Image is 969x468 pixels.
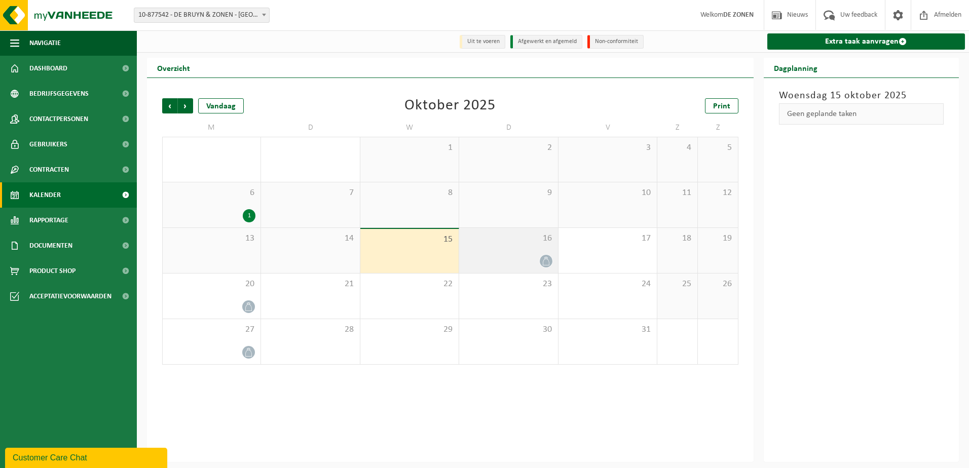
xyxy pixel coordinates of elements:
td: V [558,119,657,137]
div: 1 [243,209,255,222]
span: 5 [703,142,733,153]
span: Contactpersonen [29,106,88,132]
span: 18 [662,233,692,244]
span: 6 [168,187,255,199]
li: Afgewerkt en afgemeld [510,35,582,49]
span: 23 [464,279,552,290]
span: 9 [464,187,552,199]
span: Gebruikers [29,132,67,157]
div: Geen geplande taken [779,103,944,125]
span: 24 [564,279,652,290]
span: 8 [365,187,454,199]
span: 12 [703,187,733,199]
span: 16 [464,233,552,244]
span: Print [713,102,730,110]
td: W [360,119,459,137]
span: Navigatie [29,30,61,56]
td: D [459,119,558,137]
span: 14 [266,233,354,244]
span: 28 [266,324,354,335]
span: Volgende [178,98,193,113]
span: 11 [662,187,692,199]
span: 27 [168,324,255,335]
td: Z [657,119,698,137]
span: 19 [703,233,733,244]
h2: Dagplanning [764,58,828,77]
span: 26 [703,279,733,290]
span: 2 [464,142,552,153]
h3: Woensdag 15 oktober 2025 [779,88,944,103]
span: Bedrijfsgegevens [29,81,89,106]
iframe: chat widget [5,446,169,468]
div: Vandaag [198,98,244,113]
span: 25 [662,279,692,290]
span: 10-877542 - DE BRUYN & ZONEN - AALST [134,8,269,22]
span: 31 [564,324,652,335]
td: D [261,119,360,137]
span: Contracten [29,157,69,182]
h2: Overzicht [147,58,200,77]
span: 29 [365,324,454,335]
span: Documenten [29,233,72,258]
span: Rapportage [29,208,68,233]
a: Print [705,98,738,113]
span: 21 [266,279,354,290]
td: Z [698,119,738,137]
span: 13 [168,233,255,244]
div: Oktober 2025 [404,98,496,113]
span: 17 [564,233,652,244]
span: 20 [168,279,255,290]
td: M [162,119,261,137]
span: 4 [662,142,692,153]
span: Acceptatievoorwaarden [29,284,111,309]
span: 30 [464,324,552,335]
span: 15 [365,234,454,245]
span: 10-877542 - DE BRUYN & ZONEN - AALST [134,8,270,23]
span: Product Shop [29,258,76,284]
span: Dashboard [29,56,67,81]
span: 10 [564,187,652,199]
span: 3 [564,142,652,153]
span: Kalender [29,182,61,208]
span: 7 [266,187,354,199]
li: Non-conformiteit [587,35,644,49]
span: 1 [365,142,454,153]
span: 22 [365,279,454,290]
li: Uit te voeren [460,35,505,49]
a: Extra taak aanvragen [767,33,965,50]
strong: DE ZONEN [723,11,754,19]
span: Vorige [162,98,177,113]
